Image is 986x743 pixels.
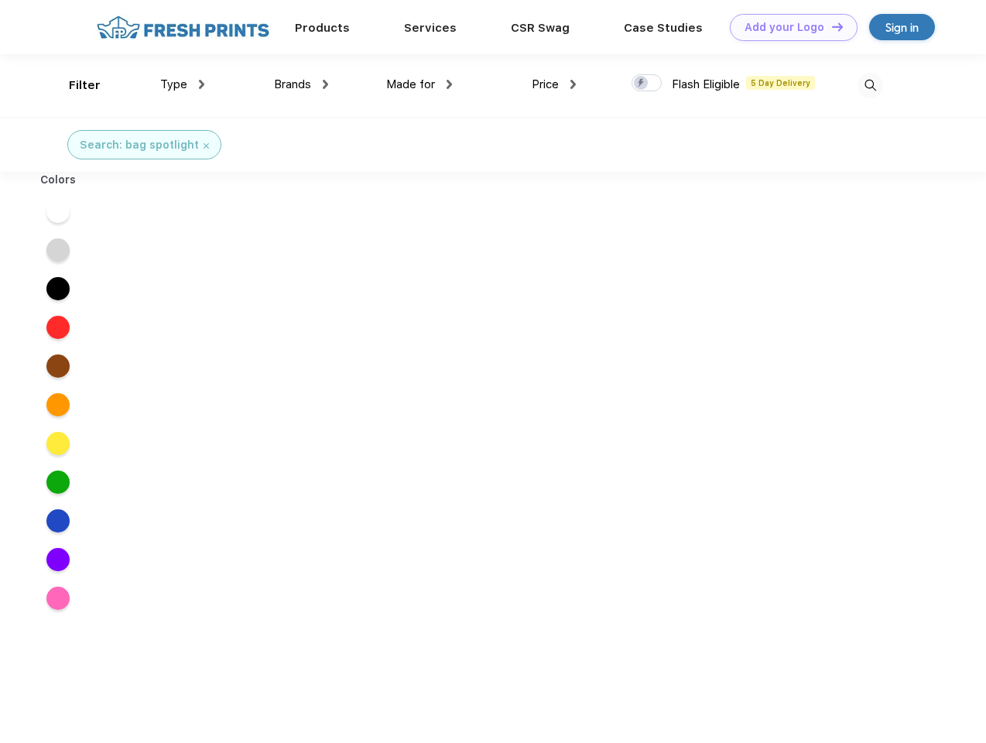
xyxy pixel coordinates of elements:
[295,21,350,35] a: Products
[869,14,935,40] a: Sign in
[532,77,559,91] span: Price
[885,19,919,36] div: Sign in
[29,172,88,188] div: Colors
[858,73,883,98] img: desktop_search.svg
[832,22,843,31] img: DT
[69,77,101,94] div: Filter
[746,76,815,90] span: 5 Day Delivery
[386,77,435,91] span: Made for
[80,137,199,153] div: Search: bag spotlight
[447,80,452,89] img: dropdown.png
[323,80,328,89] img: dropdown.png
[92,14,274,41] img: fo%20logo%202.webp
[160,77,187,91] span: Type
[274,77,311,91] span: Brands
[570,80,576,89] img: dropdown.png
[199,80,204,89] img: dropdown.png
[745,21,824,34] div: Add your Logo
[204,143,209,149] img: filter_cancel.svg
[672,77,740,91] span: Flash Eligible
